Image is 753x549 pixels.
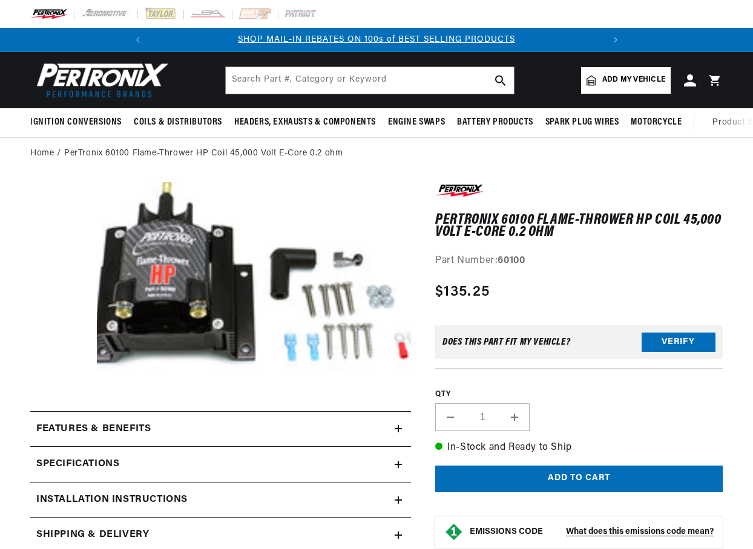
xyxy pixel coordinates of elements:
[539,108,625,137] summary: Spark Plug Wires
[566,527,714,536] strong: What does this emissions code mean?
[30,116,122,129] span: Ignition Conversions
[581,67,671,94] a: Add my vehicle
[631,116,682,129] span: Motorcycle
[30,108,128,137] summary: Ignition Conversions
[126,28,150,52] button: Translation missing: en.sections.announcements.previous_announcement
[382,108,451,137] summary: Engine Swaps
[36,527,149,543] h2: Shipping & Delivery
[625,108,688,137] summary: Motorcycle
[128,108,228,137] summary: Coils & Distributors
[435,389,723,400] label: QTY
[36,421,151,437] h2: Features & Benefits
[238,35,515,44] a: SHOP MAIL-IN REBATES ON 100s of BEST SELLING PRODUCTS
[226,67,514,94] input: Search Part #, Category or Keyword
[30,447,411,482] summary: Specifications
[470,527,714,538] button: EMISSIONS CODEWhat does this emissions code mean?
[150,33,603,47] div: 1 of 2
[388,116,445,129] span: Engine Swaps
[498,256,525,265] strong: 60100
[30,482,411,518] summary: Installation instructions
[435,253,723,269] div: Part Number:
[470,527,543,536] strong: EMISSIONS CODE
[545,116,619,129] span: Spark Plug Wires
[435,440,723,456] p: In-Stock and Ready to Ship
[457,116,533,129] span: Battery Products
[435,214,723,239] h1: PerTronix 60100 Flame-Thrower HP Coil 45,000 Volt E-Core 0.2 ohm
[134,116,222,129] span: Coils & Distributors
[444,522,464,542] img: Emissions code
[30,147,723,160] nav: breadcrumbs
[487,67,514,94] button: search button
[228,108,382,137] summary: Headers, Exhausts & Components
[442,337,570,347] div: Does This part fit My vehicle?
[30,147,54,160] a: Home
[451,108,539,137] summary: Battery Products
[234,116,376,129] span: Headers, Exhausts & Components
[36,492,188,508] h2: Installation instructions
[64,147,343,160] a: PerTronix 60100 Flame-Thrower HP Coil 45,000 Volt E-Core 0.2 ohm
[30,182,411,387] media-gallery: Gallery Viewer
[150,33,603,47] div: Announcement
[642,333,715,352] button: Verify
[602,74,665,86] span: Add my vehicle
[435,466,723,493] button: Add to cart
[30,59,169,101] img: Pertronix
[435,281,490,303] span: $135.25
[603,28,628,52] button: Translation missing: en.sections.announcements.next_announcement
[30,412,411,447] summary: Features & Benefits
[36,456,119,472] h2: Specifications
